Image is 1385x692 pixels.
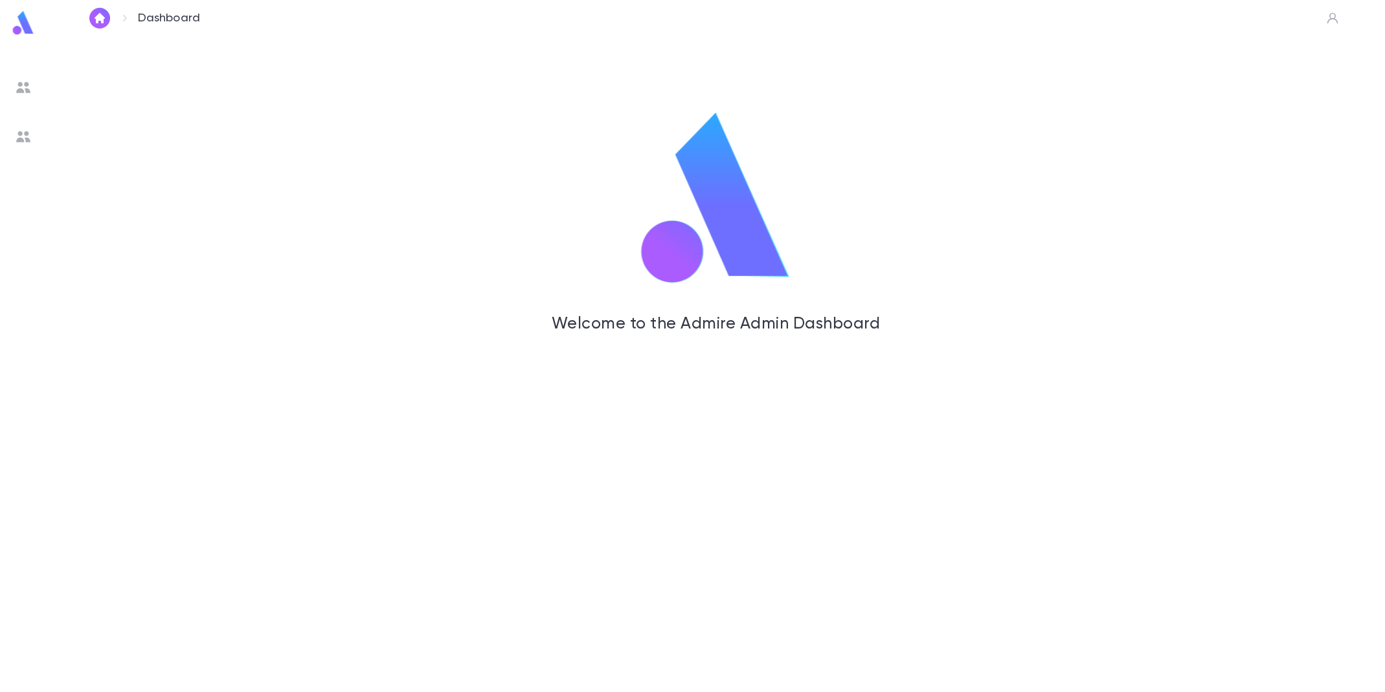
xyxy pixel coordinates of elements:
img: logo [10,10,36,36]
img: home_white.a664292cf8c1dea59945f0da9f25487c.svg [92,13,107,23]
p: Dashboard [138,11,201,25]
img: users_grey.add6a7b1bacd1fe57131ad36919bb8de.svg [16,129,31,144]
img: logo [623,109,809,290]
h5: Welcome to the Admire Admin Dashboard [141,315,1291,334]
img: users_grey.add6a7b1bacd1fe57131ad36919bb8de.svg [16,80,31,95]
